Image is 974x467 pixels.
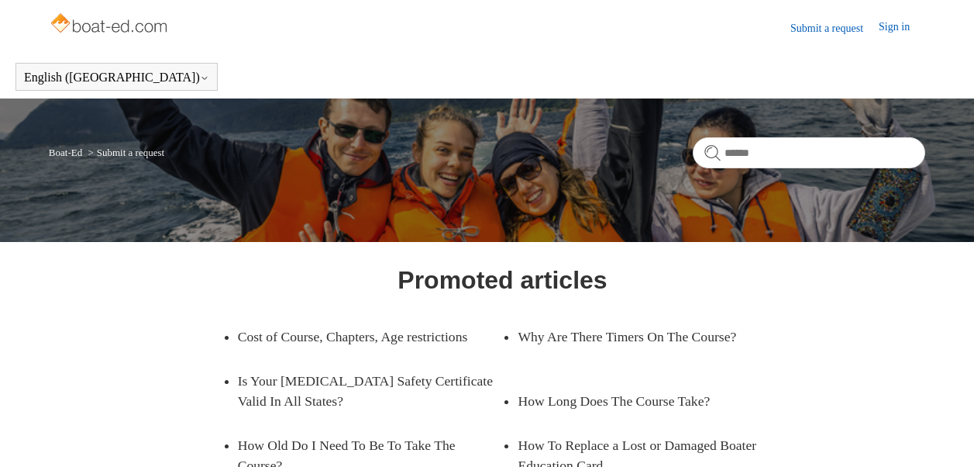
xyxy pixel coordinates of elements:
img: Boat-Ed Help Center home page [49,9,172,40]
input: Search [693,137,925,168]
button: English ([GEOGRAPHIC_DATA]) [24,71,209,85]
li: Submit a request [84,147,164,158]
a: Submit a request [790,20,879,36]
div: Live chat [922,415,962,455]
a: Is Your [MEDICAL_DATA] Safety Certificate Valid In All States? [238,359,503,424]
h1: Promoted articles [398,261,607,299]
a: Sign in [879,19,925,37]
a: Boat-Ed [49,147,82,158]
a: Why Are There Timers On The Course? [518,315,759,358]
a: How Long Does The Course Take? [518,379,759,423]
a: Cost of Course, Chapters, Age restrictions [238,315,480,358]
li: Boat-Ed [49,147,85,158]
